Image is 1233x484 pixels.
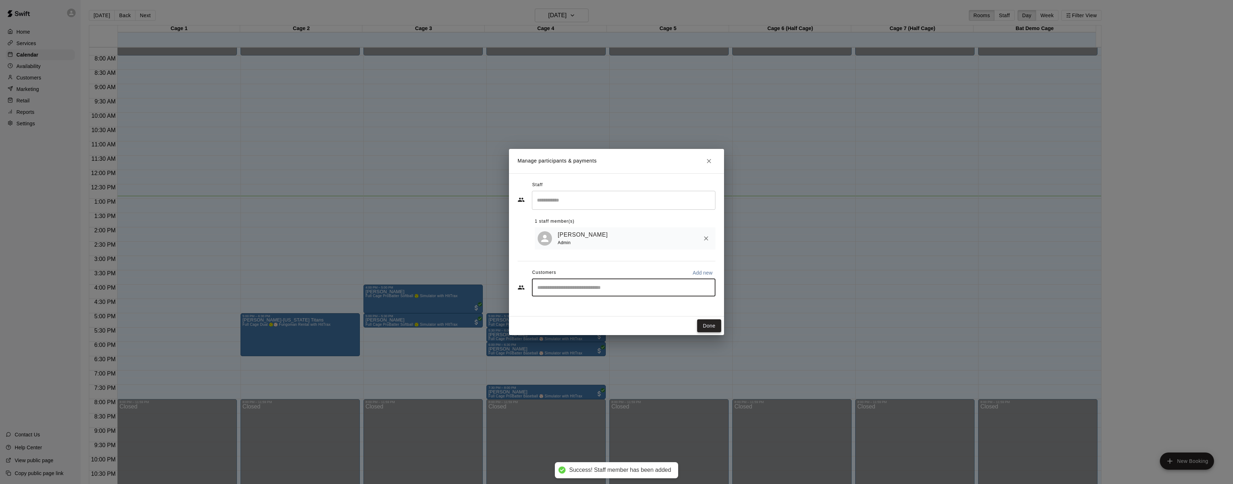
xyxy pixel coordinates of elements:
span: Customers [532,267,556,279]
svg: Customers [518,284,525,291]
div: Success! Staff member has been added [569,466,671,474]
p: Add new [692,269,713,276]
svg: Staff [518,196,525,203]
a: [PERSON_NAME] [558,230,608,239]
div: Start typing to search customers... [532,279,715,296]
p: Manage participants & payments [518,157,597,165]
button: Done [697,319,721,333]
span: 1 staff member(s) [535,216,575,227]
span: Admin [558,240,571,245]
button: Remove [700,232,713,245]
div: Search staff [532,191,715,210]
button: Add new [690,267,715,279]
button: Close [703,155,715,168]
span: Staff [532,179,543,191]
div: Ashton Zeiher [538,231,552,246]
